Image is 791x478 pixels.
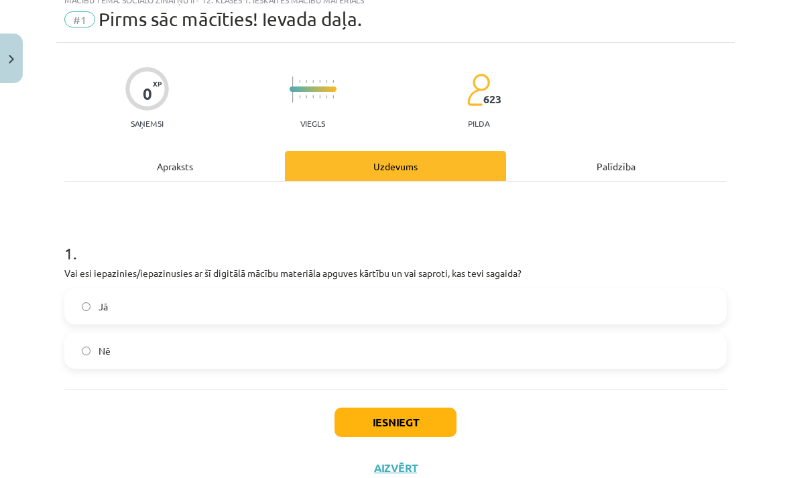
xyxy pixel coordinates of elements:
img: icon-short-line-57e1e144782c952c97e751825c79c345078a6d821885a25fce030b3d8c18986b.svg [306,80,307,83]
div: Palīdzība [506,151,727,181]
div: Apraksts [64,151,285,181]
p: pilda [468,119,489,128]
p: Vai esi iepazinies/iepazinusies ar šī digitālā mācību materiāla apguves kārtību un vai saproti, k... [64,266,727,280]
img: icon-short-line-57e1e144782c952c97e751825c79c345078a6d821885a25fce030b3d8c18986b.svg [319,80,320,83]
p: Viegls [300,119,325,128]
input: Nē [82,347,90,355]
img: icon-short-line-57e1e144782c952c97e751825c79c345078a6d821885a25fce030b3d8c18986b.svg [312,95,314,99]
img: icon-close-lesson-0947bae3869378f0d4975bcd49f059093ad1ed9edebbc8119c70593378902aed.svg [9,55,14,64]
img: icon-long-line-d9ea69661e0d244f92f715978eff75569469978d946b2353a9bb055b3ed8787d.svg [292,76,294,103]
button: Iesniegt [334,408,457,437]
img: icon-short-line-57e1e144782c952c97e751825c79c345078a6d821885a25fce030b3d8c18986b.svg [332,80,334,83]
div: 0 [143,84,152,103]
img: icon-short-line-57e1e144782c952c97e751825c79c345078a6d821885a25fce030b3d8c18986b.svg [332,95,334,99]
p: Saņemsi [125,119,169,128]
img: students-c634bb4e5e11cddfef0936a35e636f08e4e9abd3cc4e673bd6f9a4125e45ecb1.svg [467,73,490,107]
div: Uzdevums [285,151,505,181]
img: icon-short-line-57e1e144782c952c97e751825c79c345078a6d821885a25fce030b3d8c18986b.svg [326,95,327,99]
img: icon-short-line-57e1e144782c952c97e751825c79c345078a6d821885a25fce030b3d8c18986b.svg [312,80,314,83]
span: Jā [99,300,108,314]
img: icon-short-line-57e1e144782c952c97e751825c79c345078a6d821885a25fce030b3d8c18986b.svg [299,80,300,83]
span: Pirms sāc mācīties! Ievada daļa. [99,8,362,30]
h1: 1 . [64,221,727,262]
img: icon-short-line-57e1e144782c952c97e751825c79c345078a6d821885a25fce030b3d8c18986b.svg [306,95,307,99]
span: XP [153,80,162,87]
img: icon-short-line-57e1e144782c952c97e751825c79c345078a6d821885a25fce030b3d8c18986b.svg [299,95,300,99]
input: Jā [82,302,90,311]
span: 623 [483,93,501,105]
span: #1 [64,11,95,27]
img: icon-short-line-57e1e144782c952c97e751825c79c345078a6d821885a25fce030b3d8c18986b.svg [326,80,327,83]
span: Nē [99,344,111,358]
img: icon-short-line-57e1e144782c952c97e751825c79c345078a6d821885a25fce030b3d8c18986b.svg [319,95,320,99]
button: Aizvērt [370,461,421,475]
